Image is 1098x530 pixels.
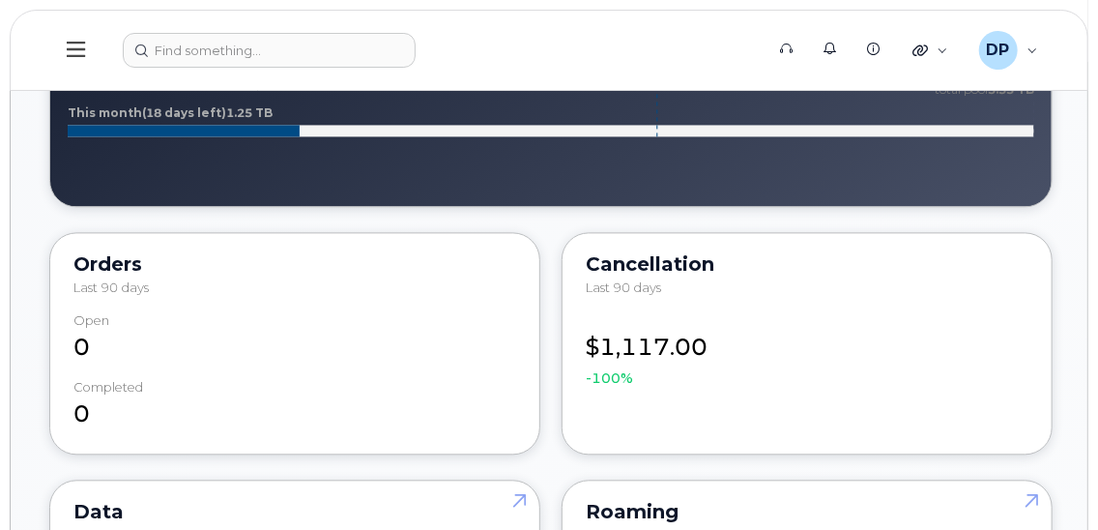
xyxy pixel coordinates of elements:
div: $1,117.00 [586,313,1028,388]
tspan: (18 days left) [142,105,226,120]
input: Find something... [123,33,416,68]
tspan: This month [68,105,142,120]
div: completed [73,380,143,395]
span: Last 90 days [586,280,661,295]
div: 0 [73,313,516,364]
div: Cancellation [586,256,1028,272]
div: Darcy Postlethwaite [966,31,1052,70]
span: -100% [586,368,633,388]
div: Orders [73,256,516,272]
div: 0 [73,380,516,430]
div: Data [73,504,516,519]
span: Last 90 days [73,280,149,295]
div: Open [73,313,109,328]
div: Quicklinks [899,31,962,70]
tspan: 1.25 TB [226,105,273,120]
div: Roaming [586,504,1028,519]
span: DP [987,39,1010,62]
